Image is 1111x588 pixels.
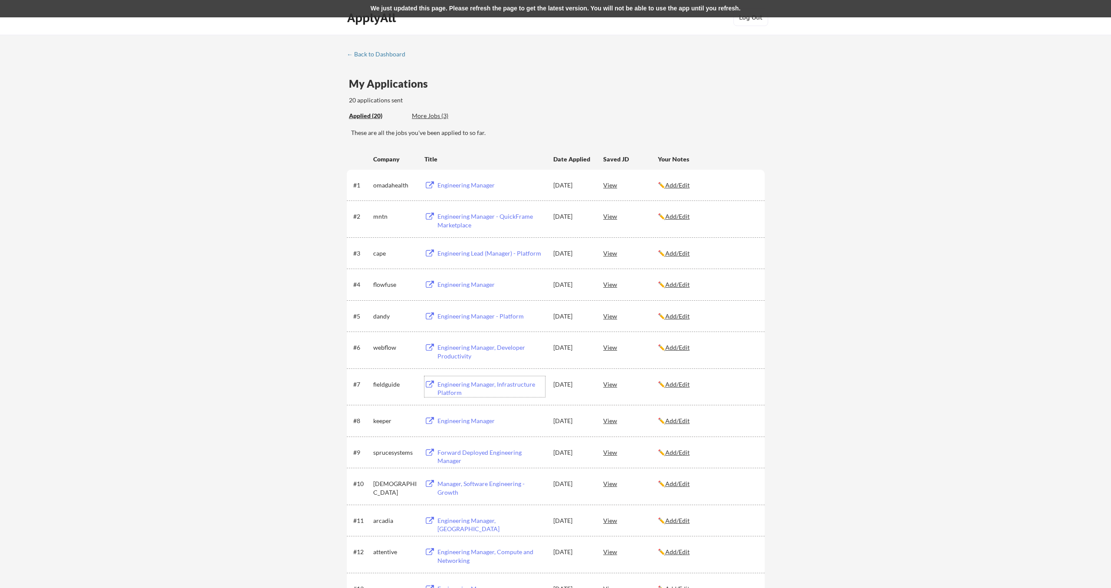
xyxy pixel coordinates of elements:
[373,448,417,457] div: sprucesystems
[658,516,757,525] div: ✏️
[353,181,370,190] div: #1
[353,312,370,321] div: #5
[553,417,592,425] div: [DATE]
[603,544,658,559] div: View
[658,343,757,352] div: ✏️
[665,548,690,555] u: Add/Edit
[603,413,658,428] div: View
[658,155,757,164] div: Your Notes
[373,548,417,556] div: attentive
[603,444,658,460] div: View
[373,249,417,258] div: cape
[353,516,370,525] div: #11
[353,280,370,289] div: #4
[353,448,370,457] div: #9
[437,448,545,465] div: Forward Deployed Engineering Manager
[665,312,690,320] u: Add/Edit
[603,376,658,392] div: View
[603,177,658,193] div: View
[553,548,592,556] div: [DATE]
[437,212,545,229] div: Engineering Manager - QuickFrame Marketplace
[437,343,545,360] div: Engineering Manager, Developer Productivity
[665,344,690,351] u: Add/Edit
[424,155,545,164] div: Title
[437,548,545,565] div: Engineering Manager, Compute and Networking
[349,112,405,120] div: Applied (20)
[373,343,417,352] div: webflow
[553,312,592,321] div: [DATE]
[665,181,690,189] u: Add/Edit
[553,280,592,289] div: [DATE]
[665,213,690,220] u: Add/Edit
[373,181,417,190] div: omadahealth
[353,212,370,221] div: #2
[353,417,370,425] div: #8
[373,280,417,289] div: flowfuse
[353,480,370,488] div: #10
[665,417,690,424] u: Add/Edit
[412,112,476,120] div: More Jobs (3)
[437,280,545,289] div: Engineering Manager
[553,516,592,525] div: [DATE]
[553,181,592,190] div: [DATE]
[373,417,417,425] div: keeper
[347,51,412,57] div: ← Back to Dashboard
[553,480,592,488] div: [DATE]
[437,417,545,425] div: Engineering Manager
[603,512,658,528] div: View
[665,281,690,288] u: Add/Edit
[437,312,545,321] div: Engineering Manager - Platform
[373,155,417,164] div: Company
[353,343,370,352] div: #6
[437,480,545,496] div: Manager, Software Engineering - Growth
[665,449,690,456] u: Add/Edit
[373,480,417,496] div: [DEMOGRAPHIC_DATA]
[603,151,658,167] div: Saved JD
[553,212,592,221] div: [DATE]
[373,312,417,321] div: dandy
[553,448,592,457] div: [DATE]
[349,112,405,121] div: These are all the jobs you've been applied to so far.
[658,548,757,556] div: ✏️
[349,79,435,89] div: My Applications
[658,448,757,457] div: ✏️
[349,96,517,105] div: 20 applications sent
[733,9,768,26] button: Log Out
[658,249,757,258] div: ✏️
[353,548,370,556] div: #12
[373,516,417,525] div: arcadia
[373,212,417,221] div: mntn
[603,245,658,261] div: View
[603,276,658,292] div: View
[658,417,757,425] div: ✏️
[373,380,417,389] div: fieldguide
[658,181,757,190] div: ✏️
[658,480,757,488] div: ✏️
[658,212,757,221] div: ✏️
[603,308,658,324] div: View
[553,380,592,389] div: [DATE]
[658,312,757,321] div: ✏️
[437,249,545,258] div: Engineering Lead (Manager) - Platform
[437,516,545,533] div: Engineering Manager, [GEOGRAPHIC_DATA]
[347,10,398,25] div: ApplyAll
[347,51,412,59] a: ← Back to Dashboard
[658,280,757,289] div: ✏️
[603,476,658,491] div: View
[353,249,370,258] div: #3
[665,250,690,257] u: Add/Edit
[603,339,658,355] div: View
[351,128,765,137] div: These are all the jobs you've been applied to so far.
[412,112,476,121] div: These are job applications we think you'd be a good fit for, but couldn't apply you to automatica...
[437,181,545,190] div: Engineering Manager
[353,380,370,389] div: #7
[658,380,757,389] div: ✏️
[553,155,592,164] div: Date Applied
[603,208,658,224] div: View
[553,249,592,258] div: [DATE]
[437,380,545,397] div: Engineering Manager, Infrastructure Platform
[665,381,690,388] u: Add/Edit
[553,343,592,352] div: [DATE]
[665,480,690,487] u: Add/Edit
[665,517,690,524] u: Add/Edit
